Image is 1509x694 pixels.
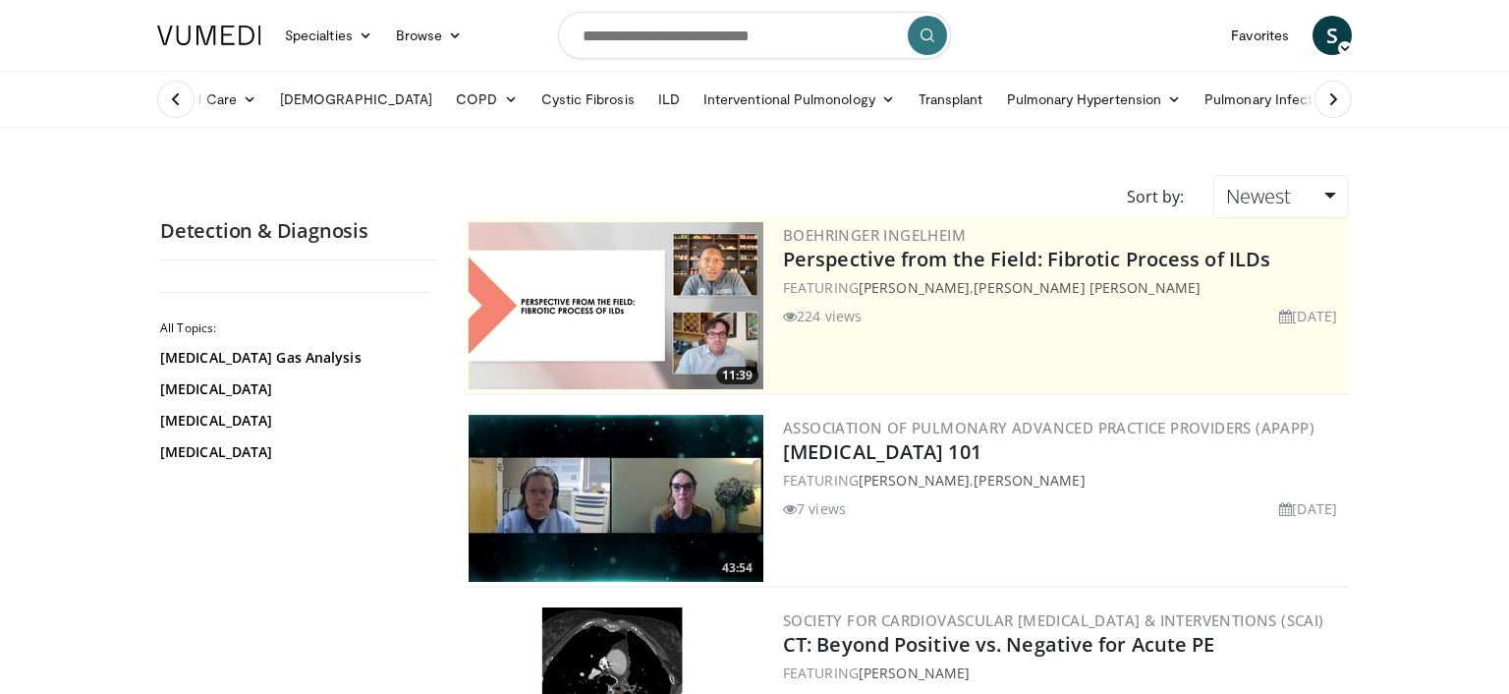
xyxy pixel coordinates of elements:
a: [MEDICAL_DATA] 101 [783,438,981,465]
span: Newest [1226,183,1291,209]
li: 224 views [783,306,862,326]
a: [MEDICAL_DATA] [160,379,425,399]
li: [DATE] [1279,306,1337,326]
a: CT: Beyond Positive vs. Negative for Acute PE [783,631,1215,658]
a: Society for Cardiovascular [MEDICAL_DATA] & Interventions (SCAI) [783,610,1324,630]
a: Browse [384,16,475,55]
a: Association of Pulmonary Advanced Practice Providers (APAPP) [783,418,1314,437]
li: [DATE] [1279,498,1337,519]
div: FEATURING [783,663,1345,683]
a: Favorites [1219,16,1301,55]
div: FEATURING , [783,470,1345,491]
a: [MEDICAL_DATA] [160,442,425,462]
a: 11:39 [469,222,763,389]
a: ILD [646,80,692,119]
img: 6224b7a6-aa49-4340-8ac7-7f53c02bf27b.300x170_q85_crop-smart_upscale.jpg [469,415,763,582]
a: Interventional Pulmonology [692,80,907,119]
a: [PERSON_NAME] [859,471,970,490]
a: [MEDICAL_DATA] [160,411,425,431]
input: Search topics, interventions [558,12,951,59]
a: S [1313,16,1352,55]
img: VuMedi Logo [157,26,261,45]
a: Newest [1213,175,1349,218]
a: [PERSON_NAME] [859,278,970,297]
a: Pulmonary Hypertension [995,80,1194,119]
div: FEATURING , [783,277,1345,298]
a: [PERSON_NAME] [PERSON_NAME] [974,278,1201,297]
span: 11:39 [716,367,758,384]
li: 7 views [783,498,846,519]
a: Boehringer Ingelheim [783,225,966,245]
img: 0d260a3c-dea8-4d46-9ffd-2859801fb613.png.300x170_q85_crop-smart_upscale.png [469,222,763,389]
a: [DEMOGRAPHIC_DATA] [268,80,444,119]
a: Cystic Fibrosis [530,80,646,119]
a: 43:54 [469,415,763,582]
a: Pulmonary Infection [1193,80,1363,119]
a: Transplant [907,80,995,119]
span: 43:54 [716,559,758,577]
h2: All Topics: [160,320,430,336]
div: Sort by: [1112,175,1199,218]
a: COPD [444,80,529,119]
a: Specialties [273,16,384,55]
a: [MEDICAL_DATA] Gas Analysis [160,348,425,368]
a: [PERSON_NAME] [974,471,1085,490]
a: Perspective from the Field: Fibrotic Process of ILDs [783,246,1270,272]
h2: Detection & Diagnosis [160,218,435,244]
a: [PERSON_NAME] [859,664,970,682]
